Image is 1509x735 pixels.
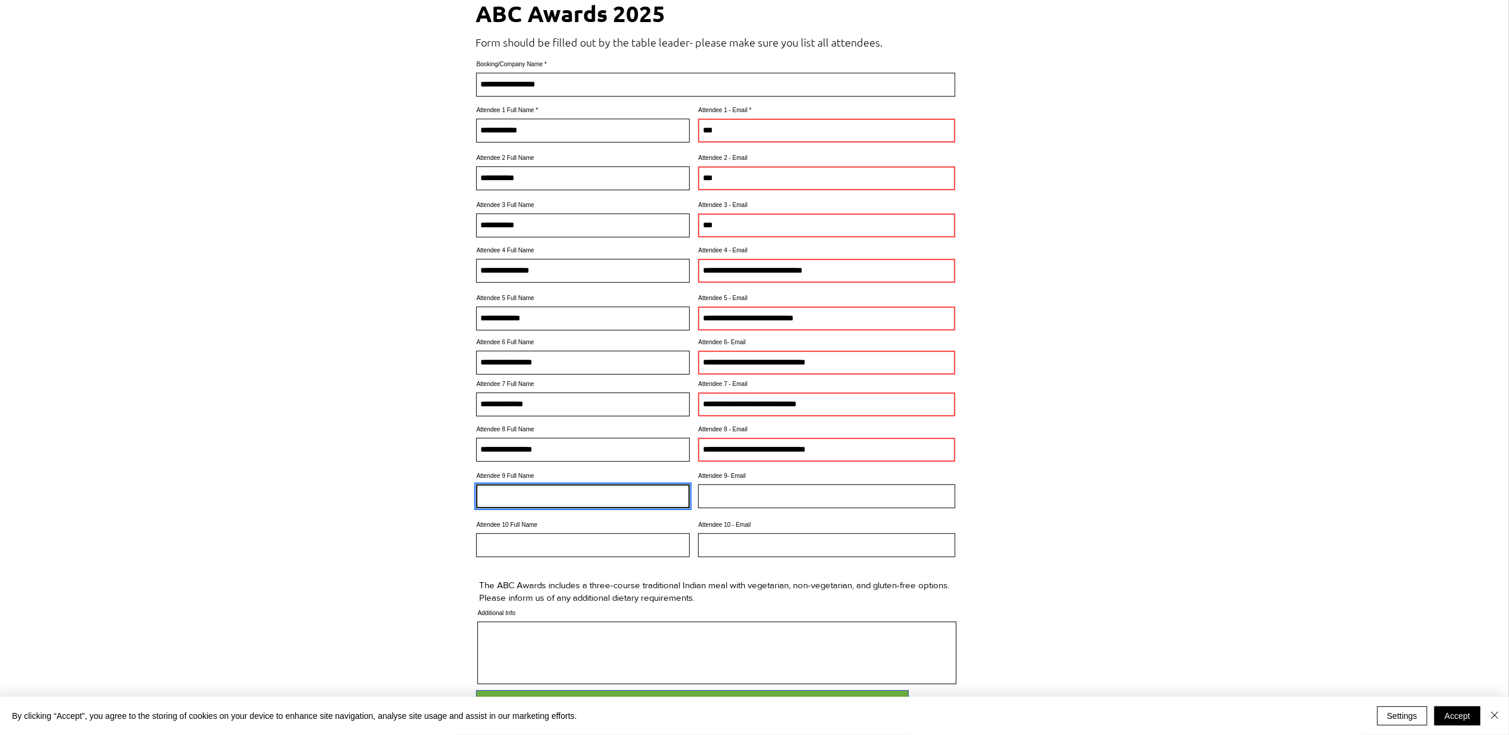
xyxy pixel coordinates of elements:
[698,155,955,161] label: Attendee 2 - Email
[476,381,690,387] label: Attendee 7 Full Name
[698,522,955,528] label: Attendee 10 - Email
[476,473,690,479] label: Attendee 9 Full Name
[476,248,690,254] label: Attendee 4 Full Name
[1488,708,1502,722] img: Close
[698,295,955,301] label: Attendee 5 - Email
[476,690,909,714] button: Submit
[476,427,690,433] label: Attendee 8 Full Name
[476,202,690,208] label: Attendee 3 Full Name
[476,155,690,161] label: Attendee 2 Full Name
[1488,706,1502,725] button: Close
[698,107,955,113] label: Attendee 1 - Email
[1434,706,1480,725] button: Accept
[480,579,952,604] p: The ABC Awards includes a three-course traditional Indian meal with vegetarian, non-vegetarian, a...
[698,202,955,208] label: Attendee 3 - Email
[476,522,690,528] label: Attendee 10 Full Name
[698,473,955,479] label: Attendee 9- Email
[476,339,690,345] label: Attendee 6 Full Name
[698,427,955,433] label: Attendee 8 - Email
[698,248,955,254] label: Attendee 4 - Email
[476,61,955,67] label: Booking/Company Name
[477,610,956,616] label: Additional Info
[698,339,955,345] label: Attendee 6- Email
[476,295,690,301] label: Attendee 5 Full Name
[1377,706,1428,725] button: Settings
[12,711,577,721] span: By clicking “Accept”, you agree to the storing of cookies on your device to enhance site navigati...
[698,381,955,387] label: Attendee 7 - Email
[476,35,883,49] span: Form should be filled out by the table leader- please make sure you list all attendees.
[476,107,690,113] label: Attendee 1 Full Name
